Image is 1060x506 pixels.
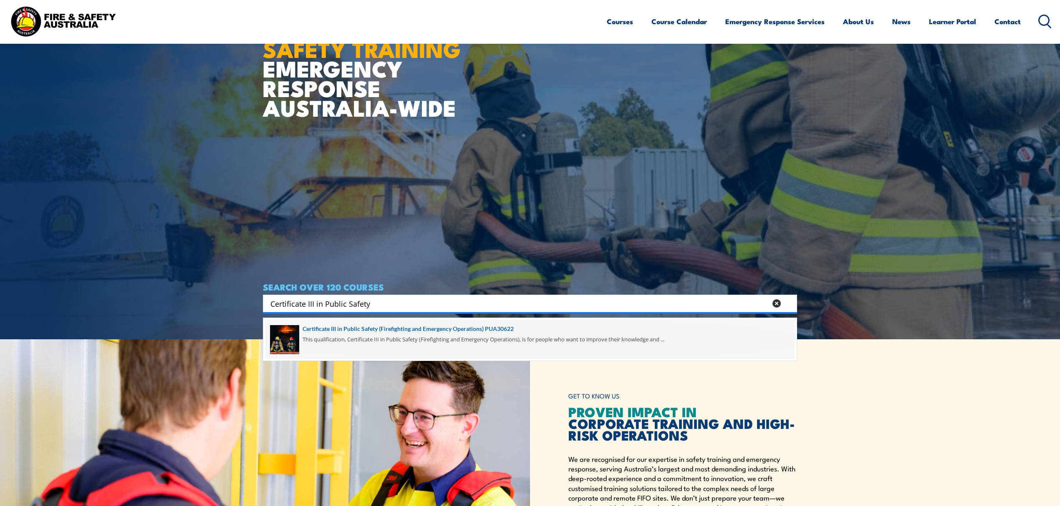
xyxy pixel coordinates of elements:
input: Search input [270,297,767,310]
a: Courses [607,10,633,33]
span: PROVEN IMPACT IN [568,401,697,422]
button: Search magnifier button [782,298,794,309]
form: Search form [272,298,769,309]
a: Emergency Response Services [725,10,825,33]
h4: SEARCH OVER 120 COURSES [263,282,797,291]
a: Contact [994,10,1021,33]
a: Learner Portal [929,10,976,33]
h6: GET TO KNOW US [568,388,797,404]
a: News [892,10,911,33]
h2: CORPORATE TRAINING AND HIGH-RISK OPERATIONS [568,406,797,441]
a: Course Calendar [651,10,707,33]
a: Certificate III in Public Safety (Firefighting and Emergency Operations) PUA30622 [270,324,790,333]
a: About Us [843,10,874,33]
